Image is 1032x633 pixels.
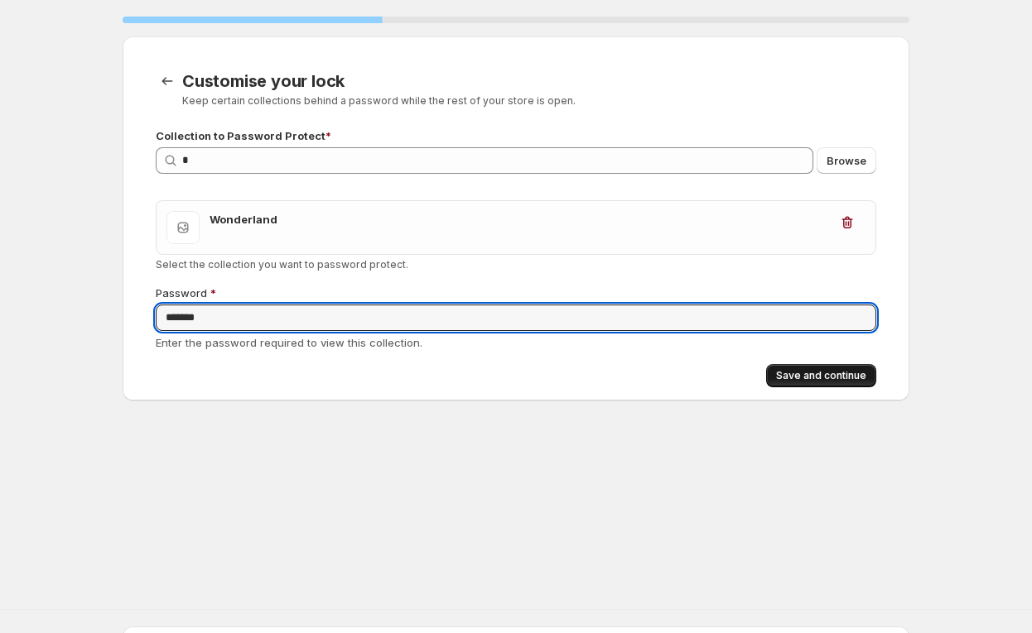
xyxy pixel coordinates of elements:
[156,258,876,271] p: Select the collection you want to password protect.
[210,211,829,228] h3: Wonderland
[156,70,179,93] button: CustomisationStep.backToTemplates
[156,336,422,349] span: Enter the password required to view this collection.
[766,364,876,387] button: Save and continue
[776,369,866,382] span: Save and continue
[156,286,207,300] span: Password
[156,127,876,144] p: Collection to Password Protect
[182,94,876,108] p: Keep certain collections behind a password while the rest of your store is open.
[827,152,866,169] span: Browse
[817,147,876,174] button: Browse
[182,71,345,91] span: Customise your lock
